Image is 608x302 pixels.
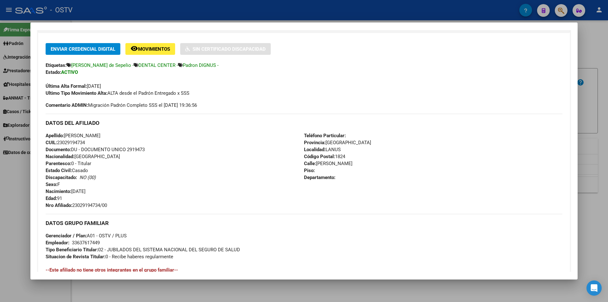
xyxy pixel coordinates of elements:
[46,175,77,180] strong: Discapacitado:
[46,182,57,187] strong: Sexo:
[46,140,85,145] span: 23029194734
[193,46,266,52] span: Sin Certificado Discapacidad
[46,254,173,260] span: 0 - Recibe haberes regularmente
[304,154,335,159] strong: Código Postal:
[138,62,178,68] span: DENTAL CENTER -
[46,133,64,138] strong: Apellido:
[46,62,66,68] strong: Etiquetas:
[304,133,346,138] strong: Teléfono Particular:
[46,189,85,194] span: [DATE]
[46,161,91,166] span: 0 - Titular
[46,119,562,126] h3: DATOS DEL AFILIADO
[46,233,87,239] strong: Gerenciador / Plan:
[46,133,100,138] span: [PERSON_NAME]
[304,161,352,166] span: [PERSON_NAME]
[46,240,69,246] strong: Empleador:
[46,161,71,166] strong: Parentesco:
[138,46,170,52] span: Movimientos
[304,154,345,159] span: 1824
[46,102,197,109] span: Migración Padrón Completo SSS el [DATE] 19:36:56
[46,196,62,201] span: 91
[46,202,72,208] strong: Nro Afiliado:
[180,43,271,55] button: Sin Certificado Discapacidad
[46,147,145,152] span: DU - DOCUMENTO UNICO 2919473
[72,239,100,246] div: 33637617449
[304,147,326,152] strong: Localidad:
[304,140,371,145] span: [GEOGRAPHIC_DATA]
[46,147,71,152] strong: Documento:
[61,69,78,75] strong: ACTIVO
[46,267,562,273] h4: --Este afiliado no tiene otros integrantes en el grupo familiar--
[46,43,120,55] button: Enviar Credencial Digital
[46,140,57,145] strong: CUIL:
[46,102,88,108] strong: Comentario ADMIN:
[79,175,96,180] i: NO (00)
[46,69,61,75] strong: Estado:
[46,168,88,173] span: Casado
[46,247,98,253] strong: Tipo Beneficiario Titular:
[46,196,57,201] strong: Edad:
[46,254,105,260] strong: Situacion de Revista Titular:
[71,62,134,68] span: [PERSON_NAME] de Sepelio -
[46,83,87,89] strong: Última Alta Formal:
[46,182,60,187] span: F
[183,62,218,68] span: Padron DIGNUS -
[586,280,602,296] div: Open Intercom Messenger
[46,154,120,159] span: [GEOGRAPHIC_DATA]
[46,168,72,173] strong: Estado Civil:
[125,43,175,55] button: Movimientos
[51,46,115,52] span: Enviar Credencial Digital
[46,90,107,96] strong: Ultimo Tipo Movimiento Alta:
[46,90,189,96] span: ALTA desde el Padrón Entregado x SSS
[46,189,71,194] strong: Nacimiento:
[304,140,326,145] strong: Provincia:
[304,147,341,152] span: LANUS
[46,247,240,253] span: 02 - JUBILADOS DEL SISTEMA NACIONAL DEL SEGURO DE SALUD
[46,233,127,239] span: A01 - OSTV / PLUS
[304,175,335,180] strong: Departamento:
[304,168,315,173] strong: Piso:
[130,45,138,52] mat-icon: remove_red_eye
[46,220,562,227] h3: DATOS GRUPO FAMILIAR
[304,161,316,166] strong: Calle:
[46,154,74,159] strong: Nacionalidad:
[46,83,101,89] span: [DATE]
[46,202,107,208] span: 23029194734/00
